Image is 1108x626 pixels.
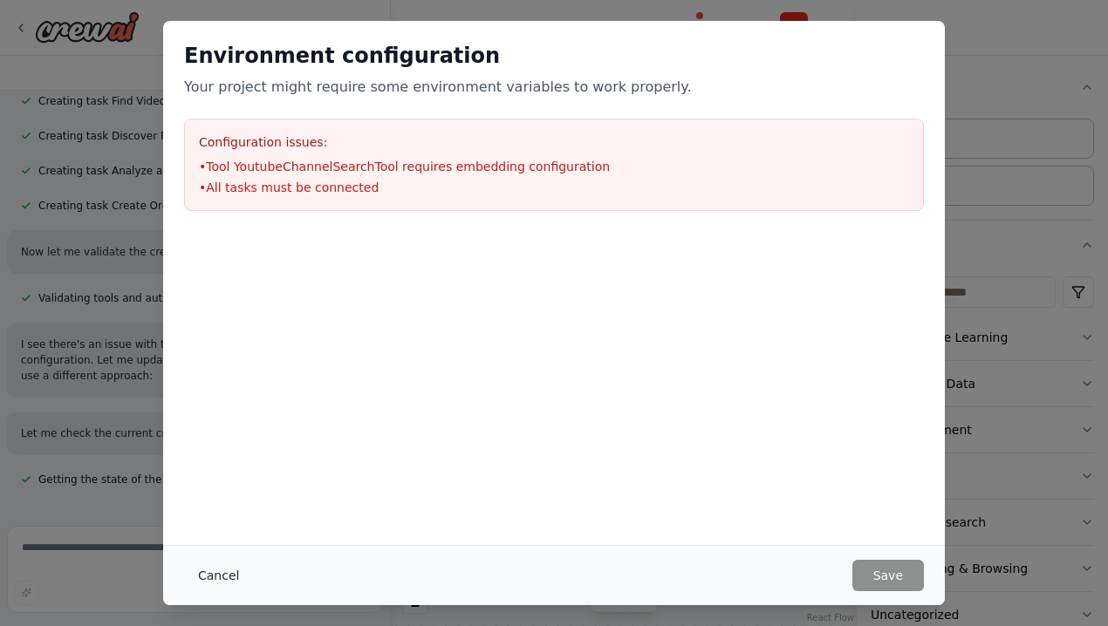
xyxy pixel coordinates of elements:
h3: Configuration issues: [199,133,909,151]
li: • All tasks must be connected [199,179,909,196]
p: Your project might require some environment variables to work properly. [184,77,924,98]
button: Cancel [184,560,253,591]
li: • Tool YoutubeChannelSearchTool requires embedding configuration [199,158,909,175]
button: Save [852,560,924,591]
h2: Environment configuration [184,42,924,70]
